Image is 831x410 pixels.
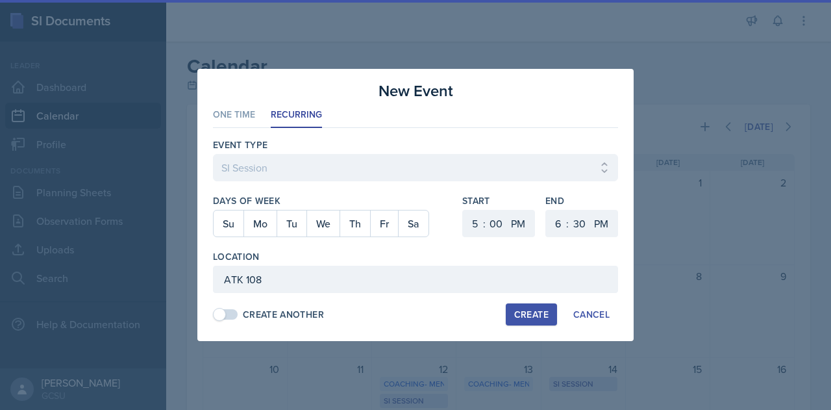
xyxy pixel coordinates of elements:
label: Location [213,250,260,263]
div: : [566,216,569,231]
label: Start [462,194,535,207]
button: Cancel [565,303,618,326]
div: : [483,216,486,231]
input: Enter location [213,266,618,293]
button: Su [214,211,243,237]
button: We [306,211,340,237]
div: Create [514,309,549,320]
label: Days of Week [213,194,452,207]
button: Mo [243,211,277,237]
li: One Time [213,103,255,128]
div: Create Another [243,308,324,322]
li: Recurring [271,103,322,128]
button: Tu [277,211,306,237]
button: Create [506,303,557,326]
h3: New Event [378,79,453,103]
button: Fr [370,211,398,237]
div: Cancel [573,309,610,320]
button: Sa [398,211,428,237]
button: Th [340,211,370,237]
label: Event Type [213,138,268,151]
label: End [545,194,618,207]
